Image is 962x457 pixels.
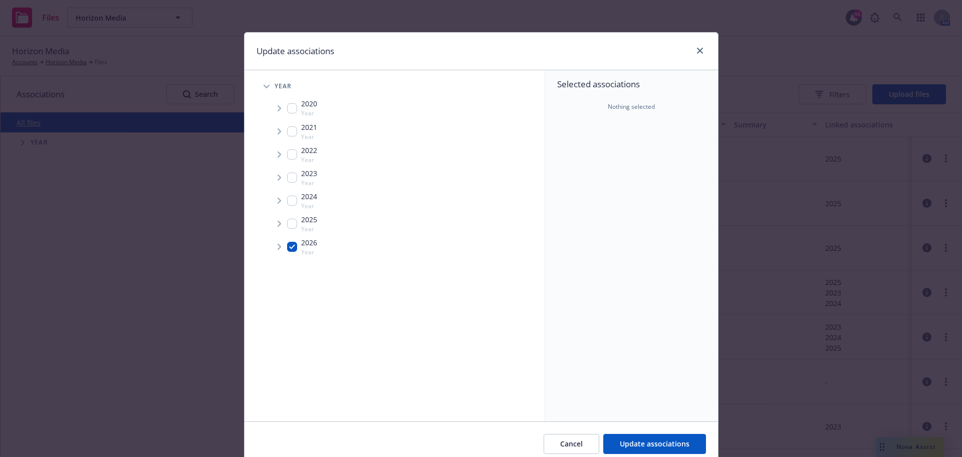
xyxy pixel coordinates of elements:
span: Update associations [620,439,689,448]
span: 2020 [301,98,317,109]
span: 2021 [301,122,317,132]
span: 2026 [301,237,317,248]
span: Year [301,179,317,187]
span: 2023 [301,168,317,179]
span: Cancel [560,439,583,448]
span: 2024 [301,191,317,202]
span: Year [301,109,317,117]
span: Year [301,225,317,233]
button: Update associations [603,434,706,454]
span: Year [301,132,317,141]
h1: Update associations [257,45,334,58]
span: Nothing selected [608,102,655,111]
a: close [694,45,706,57]
div: Tree Example [245,76,545,258]
button: Cancel [544,434,599,454]
span: Year [301,156,317,164]
span: Selected associations [557,78,706,90]
span: 2025 [301,214,317,225]
span: 2022 [301,145,317,156]
span: Year [301,202,317,210]
span: Year [275,83,292,89]
span: Year [301,248,317,256]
